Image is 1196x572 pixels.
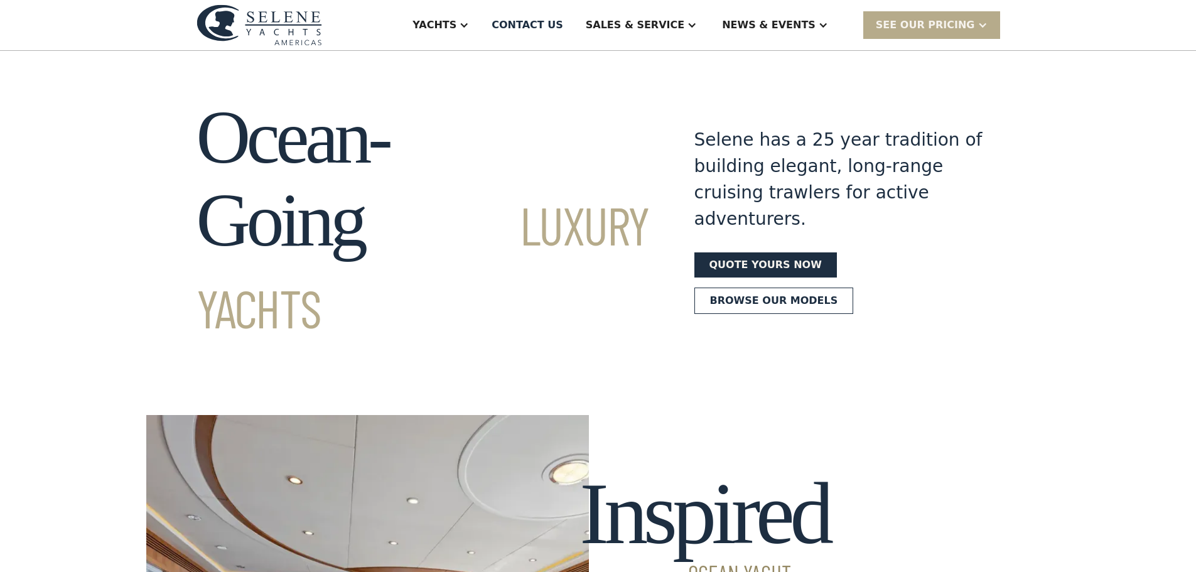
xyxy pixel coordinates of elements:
[586,18,684,33] div: Sales & Service
[412,18,456,33] div: Yachts
[694,127,983,232] div: Selene has a 25 year tradition of building elegant, long-range cruising trawlers for active adven...
[197,4,322,45] img: logo
[722,18,816,33] div: News & EVENTS
[197,96,649,345] h1: Ocean-Going
[492,18,563,33] div: Contact US
[694,252,837,278] a: Quote yours now
[876,18,975,33] div: SEE Our Pricing
[197,193,649,339] span: Luxury Yachts
[863,11,1000,38] div: SEE Our Pricing
[694,288,854,314] a: Browse our models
